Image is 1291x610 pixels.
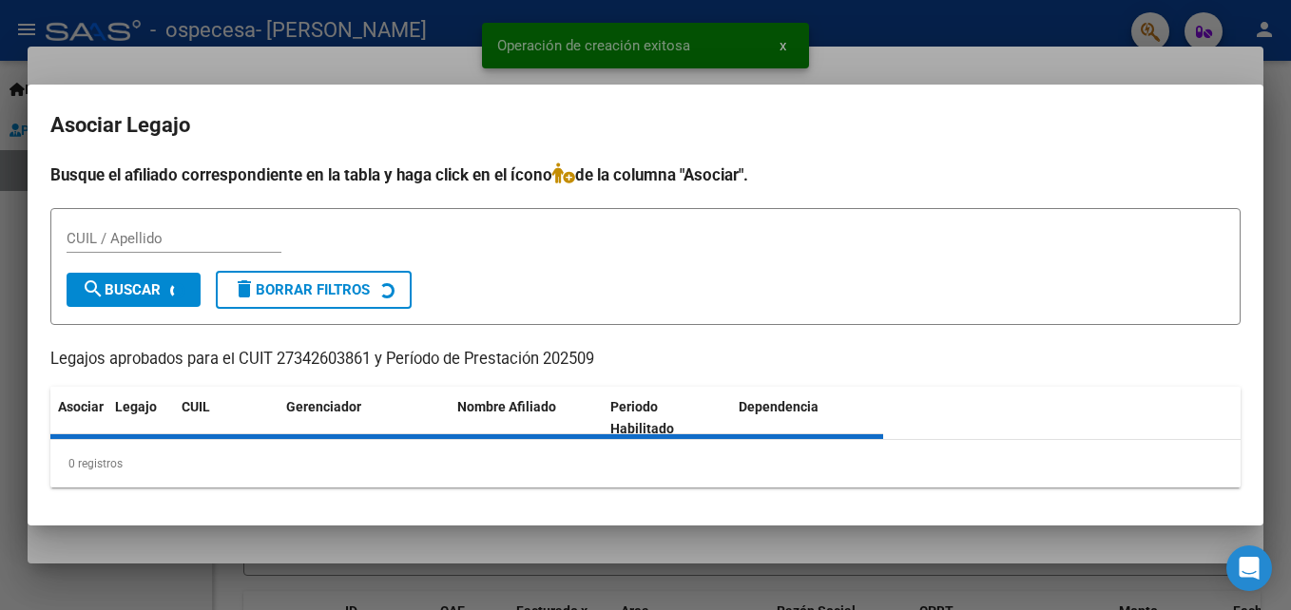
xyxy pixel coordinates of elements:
[233,281,370,298] span: Borrar Filtros
[50,440,1241,487] div: 0 registros
[50,162,1241,187] h4: Busque el afiliado correspondiente en la tabla y haga click en el ícono de la columna "Asociar".
[67,273,201,307] button: Buscar
[1226,545,1272,591] div: Open Intercom Messenger
[107,387,174,449] datatable-header-cell: Legajo
[450,387,603,449] datatable-header-cell: Nombre Afiliado
[603,387,731,449] datatable-header-cell: Periodo Habilitado
[115,399,157,414] span: Legajo
[50,387,107,449] datatable-header-cell: Asociar
[739,399,819,414] span: Dependencia
[610,399,674,436] span: Periodo Habilitado
[50,107,1241,143] h2: Asociar Legajo
[174,387,279,449] datatable-header-cell: CUIL
[50,348,1241,372] p: Legajos aprobados para el CUIT 27342603861 y Período de Prestación 202509
[233,277,256,300] mat-icon: delete
[279,387,450,449] datatable-header-cell: Gerenciador
[82,281,161,298] span: Buscar
[286,399,361,414] span: Gerenciador
[457,399,556,414] span: Nombre Afiliado
[182,399,210,414] span: CUIL
[58,399,104,414] span: Asociar
[216,271,412,309] button: Borrar Filtros
[731,387,884,449] datatable-header-cell: Dependencia
[82,277,105,300] mat-icon: search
